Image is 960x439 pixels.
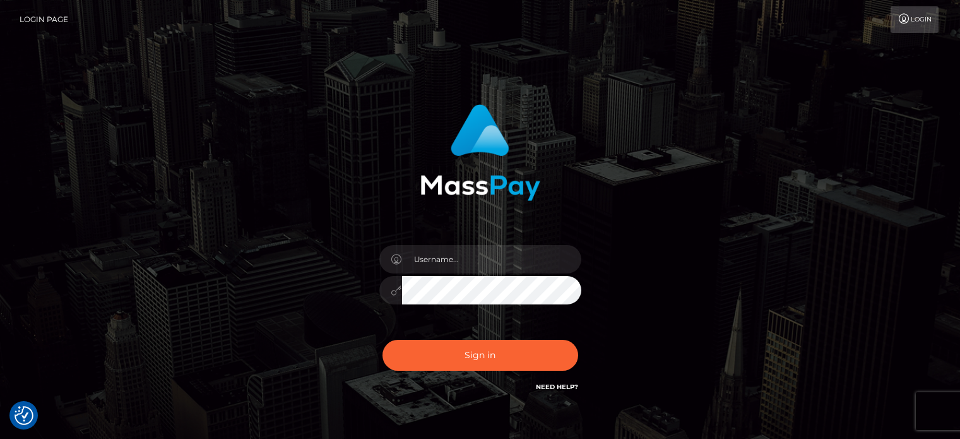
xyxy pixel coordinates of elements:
img: Revisit consent button [15,406,33,425]
button: Consent Preferences [15,406,33,425]
a: Need Help? [536,383,578,391]
button: Sign in [382,340,578,371]
input: Username... [402,245,581,274]
a: Login Page [20,6,68,33]
img: MassPay Login [420,104,540,201]
a: Login [891,6,939,33]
